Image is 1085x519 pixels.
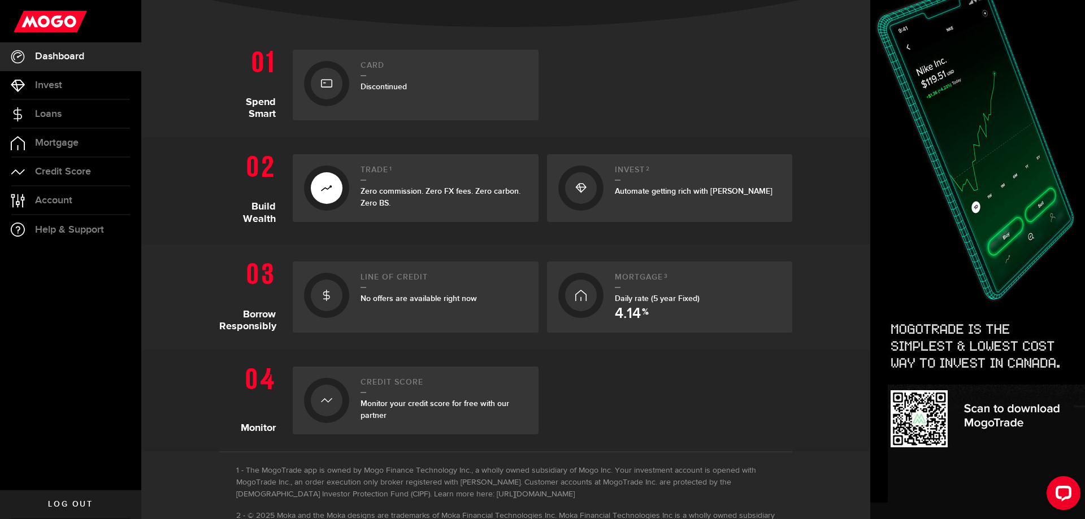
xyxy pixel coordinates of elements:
a: CardDiscontinued [293,50,539,120]
h2: Mortgage [615,273,782,288]
span: Log out [48,500,93,508]
span: Discontinued [361,82,407,91]
span: No offers are available right now [361,294,477,303]
span: Loans [35,109,62,119]
span: 4.14 [615,307,641,321]
iframe: LiveChat chat widget [1038,472,1085,519]
sup: 2 [646,165,650,172]
span: Daily rate (5 year Fixed) [615,294,700,303]
h1: Monitor [219,361,284,434]
a: Credit ScoreMonitor your credit score for free with our partner [293,367,539,434]
span: Monitor your credit score for free with our partner [361,399,509,420]
sup: 3 [664,273,668,280]
a: Line of creditNo offers are available right now [293,261,539,333]
span: Invest [35,80,62,90]
span: Account [35,195,72,206]
h2: Credit Score [361,378,527,393]
h1: Spend Smart [219,44,284,120]
span: Zero commission. Zero FX fees. Zero carbon. Zero BS. [361,186,520,208]
h2: Trade [361,165,527,181]
h2: Invest [615,165,782,181]
li: The MogoTrade app is owned by Mogo Finance Technology Inc., a wholly owned subsidiary of Mogo Inc... [236,465,775,500]
a: Invest2Automate getting rich with [PERSON_NAME] [547,154,793,222]
a: Trade1Zero commission. Zero FX fees. Zero carbon. Zero BS. [293,154,539,222]
span: Mortgage [35,138,79,148]
h2: Card [361,61,527,76]
span: % [642,308,649,321]
span: Automate getting rich with [PERSON_NAME] [615,186,772,196]
a: Mortgage3Daily rate (5 year Fixed) 4.14 % [547,261,793,333]
h2: Line of credit [361,273,527,288]
span: Dashboard [35,51,84,62]
sup: 1 [389,165,392,172]
span: Help & Support [35,225,104,235]
h1: Borrow Responsibly [219,256,284,333]
h1: Build Wealth [219,149,284,228]
span: Credit Score [35,167,91,177]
